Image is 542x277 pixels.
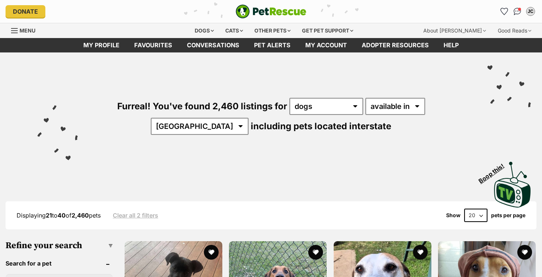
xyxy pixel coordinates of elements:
[76,38,127,52] a: My profile
[127,38,180,52] a: Favourites
[236,4,306,18] a: PetRescue
[517,245,532,260] button: favourite
[117,101,287,112] span: Furreal! You've found 2,460 listings for
[498,6,510,17] a: Favourites
[6,240,113,251] h3: Refine your search
[413,245,427,260] button: favourite
[514,8,521,15] img: chat-41dd97257d64d25036548639549fe6c8038ab92f7586957e7f3b1b290dea8141.svg
[11,23,41,37] a: Menu
[493,23,536,38] div: Good Reads
[354,38,436,52] a: Adopter resources
[220,23,248,38] div: Cats
[6,260,113,267] header: Search for a pet
[298,38,354,52] a: My account
[511,6,523,17] a: Conversations
[180,38,247,52] a: conversations
[436,38,466,52] a: Help
[418,23,491,38] div: About [PERSON_NAME]
[491,212,525,218] label: pets per page
[46,212,52,219] strong: 21
[247,38,298,52] a: Pet alerts
[527,8,534,15] div: JC
[494,155,531,209] a: Boop this!
[204,245,218,260] button: favourite
[297,23,358,38] div: Get pet support
[251,121,391,131] span: including pets located interstate
[446,212,461,218] span: Show
[249,23,296,38] div: Other pets
[236,4,306,18] img: logo-e224e6f780fb5917bec1dbf3a21bbac754714ae5b6737aabdf751b685950b380.svg
[58,212,66,219] strong: 40
[190,23,219,38] div: Dogs
[477,158,511,184] span: Boop this!
[113,212,158,219] a: Clear all 2 filters
[498,6,536,17] ul: Account quick links
[525,6,536,17] button: My account
[308,245,323,260] button: favourite
[17,212,101,219] span: Displaying to of pets
[72,212,89,219] strong: 2,460
[494,162,531,208] img: PetRescue TV logo
[6,5,45,18] a: Donate
[20,27,35,34] span: Menu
